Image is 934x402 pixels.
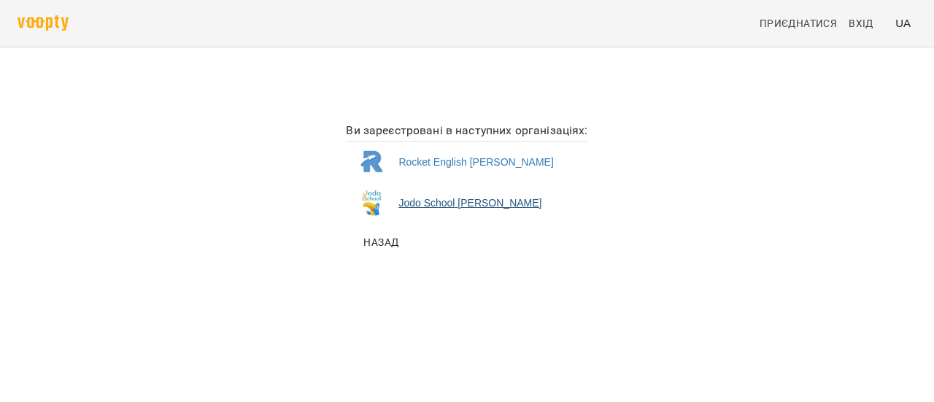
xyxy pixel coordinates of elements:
[843,10,889,36] a: Вхід
[346,142,587,182] li: Rocket English [PERSON_NAME]
[346,182,587,223] li: Jodo School [PERSON_NAME]
[358,147,387,177] img: 4d5b4add5c842939a2da6fce33177f00.jpeg
[18,15,69,31] img: voopty.png
[849,15,873,32] span: Вхід
[889,9,916,36] button: UA
[358,229,404,255] button: Назад
[895,15,911,31] span: UA
[754,10,843,36] a: Приєднатися
[760,15,837,32] span: Приєднатися
[363,233,398,251] span: Назад
[346,120,587,141] h6: Ви зареєстровані в наступних організаціях:
[358,188,387,217] img: 38072b7c2e4bcea27148e267c0c485b2.jpg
